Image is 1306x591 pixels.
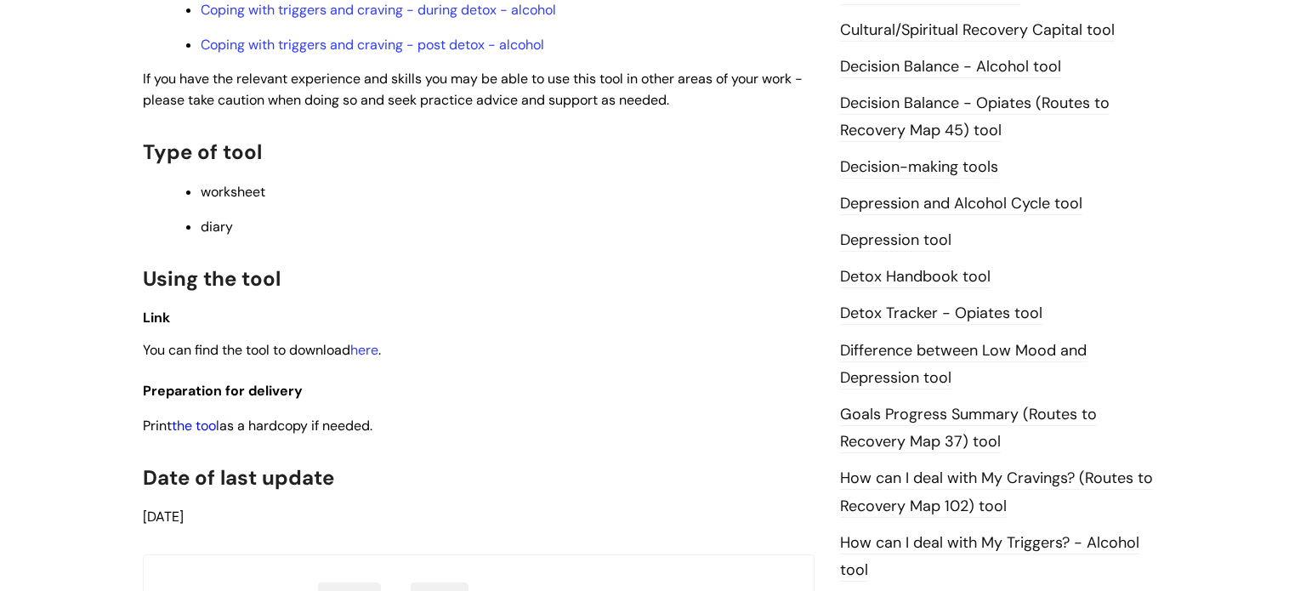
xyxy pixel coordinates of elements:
[143,417,372,435] span: Print as a hardcopy if needed.
[840,340,1087,389] a: Difference between Low Mood and Depression tool
[143,464,334,491] span: Date of last update
[201,36,544,54] a: Coping with triggers and craving - post detox - alcohol
[840,532,1139,582] a: How can I deal with My Triggers? - Alcohol tool
[840,56,1061,78] a: Decision Balance - Alcohol tool
[201,1,556,19] a: Coping with triggers and craving - during detox - alcohol
[840,156,998,179] a: Decision-making tools
[172,417,219,435] a: the tool
[350,341,378,359] a: here
[840,303,1042,325] a: Detox Tracker - Opiates tool
[201,183,265,201] span: worksheet
[143,139,262,165] span: Type of tool
[143,341,381,359] span: You can find the tool to download .
[840,230,951,252] a: Depression tool
[840,266,991,288] a: Detox Handbook tool
[201,218,233,236] span: diary
[840,468,1153,517] a: How can I deal with My Cravings? (Routes to Recovery Map 102) tool
[143,508,184,526] span: [DATE]
[143,265,281,292] span: Using the tool
[143,382,303,400] span: Preparation for delivery
[143,70,803,109] span: If you have the relevant experience and skills you may be able to use this tool in other areas of...
[840,93,1110,142] a: Decision Balance - Opiates (Routes to Recovery Map 45) tool
[840,20,1115,42] a: Cultural/Spiritual Recovery Capital tool
[840,404,1097,453] a: Goals Progress Summary (Routes to Recovery Map 37) tool
[143,309,170,327] span: Link
[840,193,1082,215] a: Depression and Alcohol Cycle tool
